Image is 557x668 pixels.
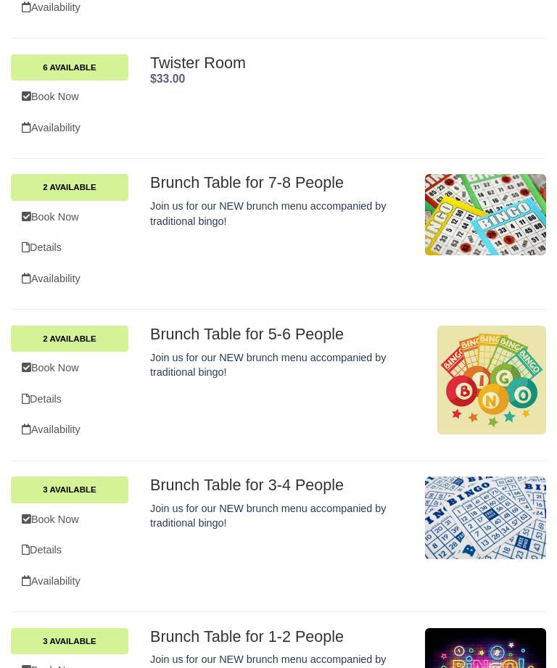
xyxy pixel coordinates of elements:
a: 2 Available [11,326,128,352]
a: 2 Available [11,175,128,201]
a: Availability [11,567,128,597]
a: Availability [11,416,128,445]
a: 3 Available [11,629,128,655]
strong: Price: $33 [150,73,185,86]
a: Availability [11,265,128,294]
a: Details [11,536,128,566]
p: Join us for our NEW brunch menu accompanied by traditional bingo! [150,199,414,229]
h2: Brunch Table for 1-2 People [150,629,414,646]
p: Join us for our NEW brunch menu accompanied by traditional bingo! [150,351,414,381]
a: Book Now [11,203,128,233]
img: M231-1 [425,477,546,560]
a: Book Now [11,506,128,535]
p: Join us for our NEW brunch menu accompanied by traditional bingo! [150,502,414,532]
a: Book Now [11,83,128,112]
img: M235-1 [437,326,546,435]
h2: Brunch Table for 5-6 People [150,326,414,344]
h2: Brunch Table for 7-8 People [150,175,414,192]
a: Book Now [11,354,128,384]
h2: Brunch Table for 3-4 People [150,477,414,495]
h2: Twister Room [150,55,546,73]
span: $33.00 [150,73,185,86]
a: Availability [11,114,128,144]
a: Details [11,385,128,415]
img: M232-1 [425,175,546,255]
a: 3 Available [11,477,128,503]
a: 6 Available [11,55,128,81]
a: Details [11,234,128,263]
